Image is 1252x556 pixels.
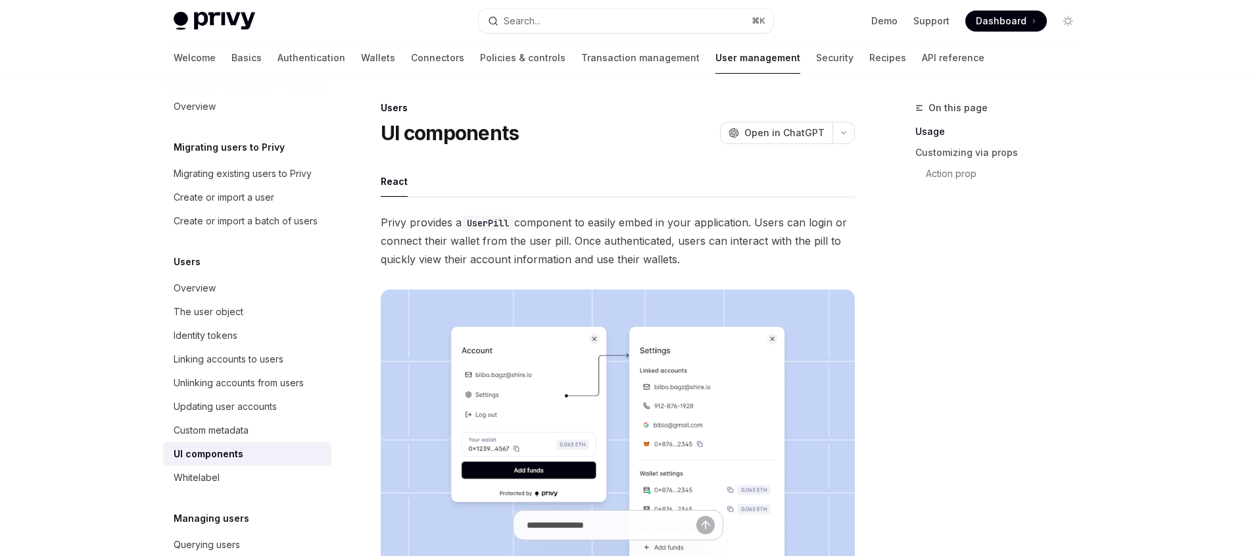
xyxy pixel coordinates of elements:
a: Whitelabel [163,466,331,490]
button: Open in ChatGPT [720,122,832,144]
a: Create or import a batch of users [163,209,331,233]
button: Toggle dark mode [1057,11,1078,32]
a: Custom metadata [163,418,331,442]
a: Updating user accounts [163,395,331,418]
div: Querying users [174,537,240,553]
button: React [381,166,408,197]
a: User management [715,42,800,74]
span: Dashboard [976,14,1026,28]
div: Create or import a batch of users [174,213,318,229]
a: Linking accounts to users [163,347,331,371]
div: Custom metadata [174,422,249,438]
span: ⌘ K [752,16,765,26]
a: Create or import a user [163,186,331,209]
span: Privy provides a component to easily embed in your application. Users can login or connect their ... [381,213,855,268]
a: Action prop [926,163,1089,184]
button: Send message [696,516,715,534]
div: Linking accounts to users [174,351,283,367]
div: Overview [174,280,216,296]
a: Security [816,42,854,74]
div: Create or import a user [174,190,274,205]
a: Support [913,14,950,28]
a: Recipes [869,42,906,74]
div: Search... [504,13,541,29]
a: Welcome [174,42,216,74]
div: Overview [174,99,216,114]
a: Transaction management [581,42,700,74]
span: On this page [928,100,988,116]
a: Migrating existing users to Privy [163,162,331,186]
a: Authentication [277,42,345,74]
div: The user object [174,304,243,320]
code: UserPill [462,216,514,230]
h5: Managing users [174,511,249,526]
a: Dashboard [965,11,1047,32]
div: Users [381,101,855,114]
a: Connectors [411,42,464,74]
h5: Users [174,254,201,270]
img: light logo [174,12,255,30]
a: Policies & controls [480,42,566,74]
div: Migrating existing users to Privy [174,166,312,182]
a: Unlinking accounts from users [163,371,331,395]
button: Search...⌘K [479,9,773,33]
a: Overview [163,95,331,118]
div: Unlinking accounts from users [174,375,304,391]
div: Whitelabel [174,470,220,486]
a: API reference [922,42,984,74]
a: Overview [163,276,331,300]
h5: Migrating users to Privy [174,139,285,155]
h1: UI components [381,121,519,145]
a: UI components [163,442,331,466]
a: Basics [231,42,262,74]
div: Updating user accounts [174,399,277,415]
div: Identity tokens [174,328,237,343]
a: Demo [871,14,898,28]
a: Identity tokens [163,324,331,347]
a: Usage [915,121,1089,142]
span: Open in ChatGPT [744,126,825,139]
div: UI components [174,446,243,462]
a: The user object [163,300,331,324]
a: Customizing via props [915,142,1089,163]
a: Wallets [361,42,395,74]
